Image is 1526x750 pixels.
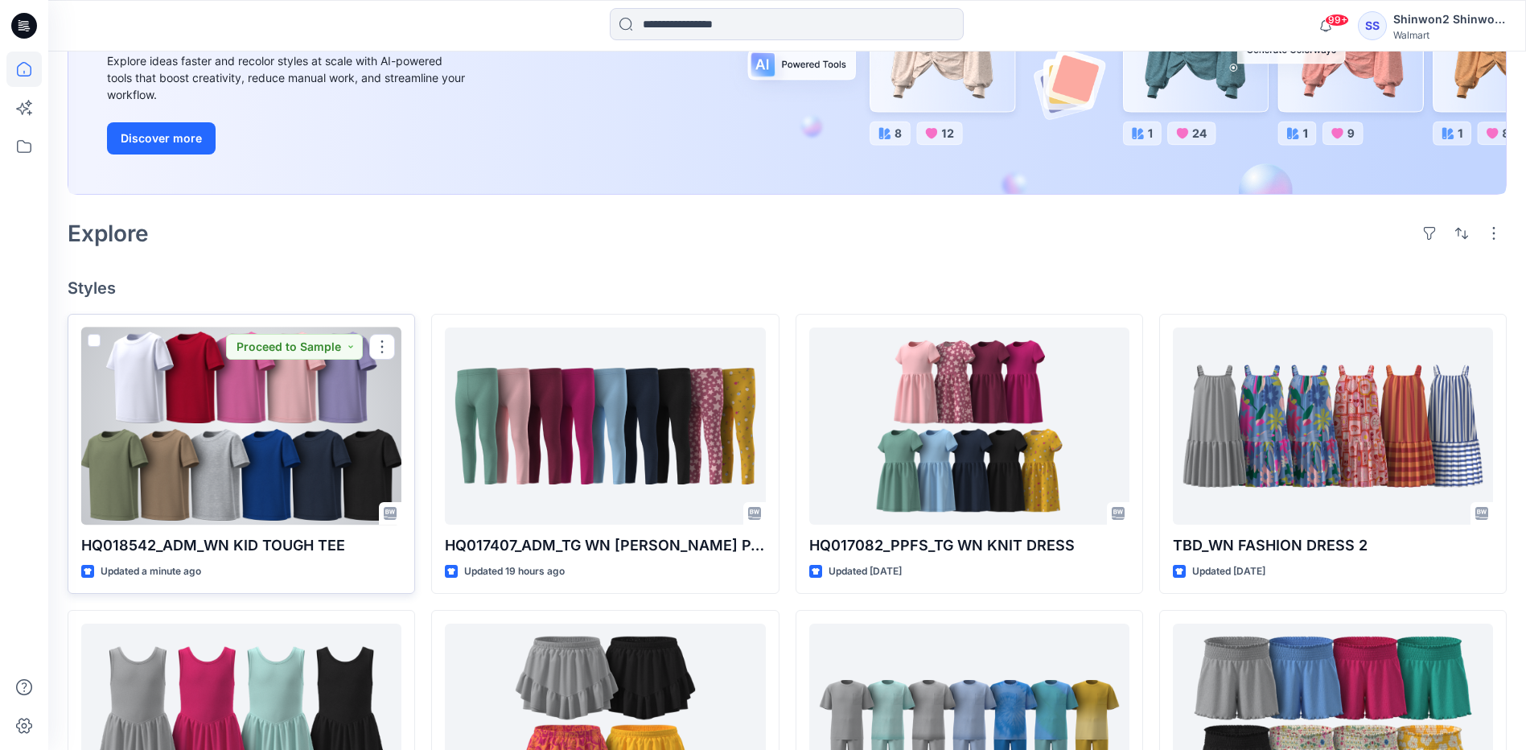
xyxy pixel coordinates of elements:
a: TBD_WN FASHION DRESS 2 [1173,328,1493,525]
a: HQ017082_PPFS_TG WN KNIT DRESS [809,328,1129,525]
h4: Styles [68,278,1507,298]
span: 99+ [1325,14,1349,27]
p: Updated a minute ago [101,563,201,580]
div: Walmart [1393,29,1506,41]
p: HQ017082_PPFS_TG WN KNIT DRESS [809,534,1129,557]
button: Discover more [107,122,216,155]
div: SS [1358,11,1387,40]
p: HQ017407_ADM_TG WN [PERSON_NAME] PANT [445,534,765,557]
a: HQ018542_ADM_WN KID TOUGH TEE [81,328,401,525]
p: HQ018542_ADM_WN KID TOUGH TEE [81,534,401,557]
p: Updated [DATE] [829,563,902,580]
div: Explore ideas faster and recolor styles at scale with AI-powered tools that boost creativity, red... [107,52,469,103]
a: HQ017407_ADM_TG WN KINT PANT [445,328,765,525]
p: Updated [DATE] [1192,563,1265,580]
p: Updated 19 hours ago [464,563,565,580]
a: Discover more [107,122,469,155]
h2: Explore [68,220,149,246]
p: TBD_WN FASHION DRESS 2 [1173,534,1493,557]
div: Shinwon2 Shinwon2 [1393,10,1506,29]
